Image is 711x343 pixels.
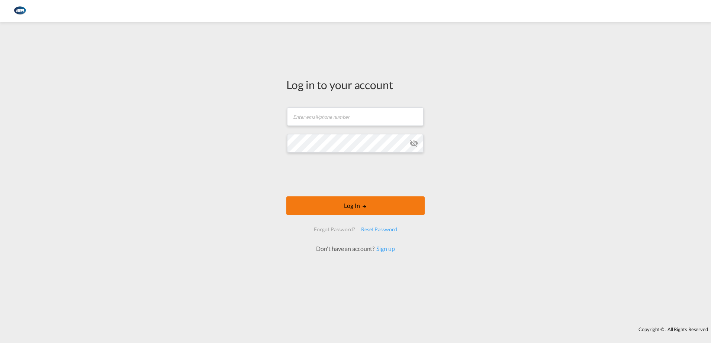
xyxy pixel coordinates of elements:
input: Enter email/phone number [287,107,424,126]
md-icon: icon-eye-off [409,139,418,148]
div: Log in to your account [286,77,425,92]
img: 1aa151c0c08011ec8d6f413816f9a227.png [11,3,28,20]
div: Don't have an account? [308,245,403,253]
iframe: reCAPTCHA [299,160,412,189]
button: LOGIN [286,196,425,215]
div: Forgot Password? [311,223,358,236]
div: Reset Password [358,223,400,236]
a: Sign up [374,245,395,252]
